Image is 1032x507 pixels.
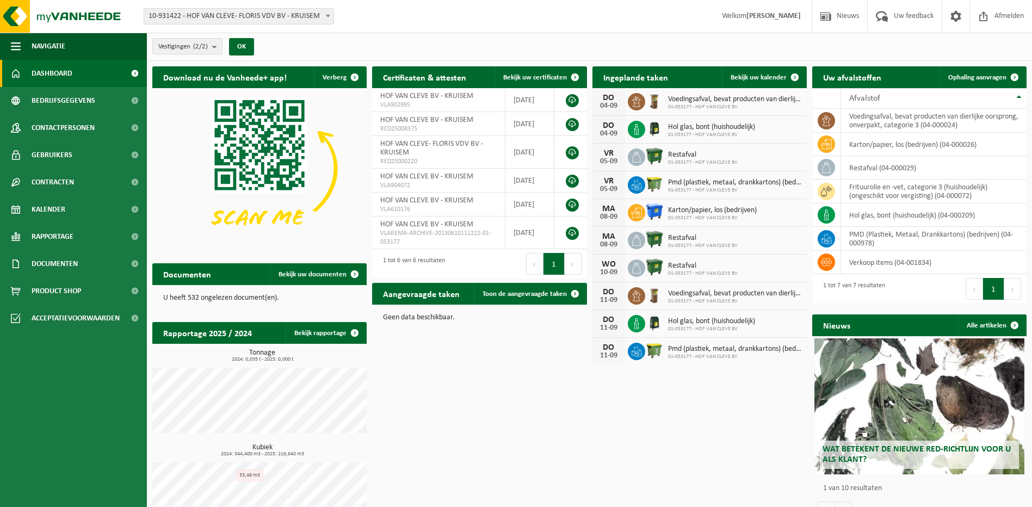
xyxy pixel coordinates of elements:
[1004,278,1021,300] button: Next
[592,66,679,88] h2: Ingeplande taken
[668,215,757,221] span: 01-053177 - HOF VAN CLEVE BV
[32,196,65,223] span: Kalender
[940,66,1025,88] a: Ophaling aanvragen
[645,147,664,165] img: WB-1100-HPE-GN-01
[668,178,801,187] span: Pmd (plastiek, metaal, drankkartons) (bedrijven)
[645,91,664,110] img: WB-0140-HPE-BN-01
[849,94,880,103] span: Afvalstof
[645,286,664,304] img: WB-0140-HPE-BN-01
[598,205,620,213] div: MA
[152,66,298,88] h2: Download nu de Vanheede+ app!
[236,469,263,481] div: 33,48 m3
[193,43,208,50] count: (2/2)
[948,74,1006,81] span: Ophaling aanvragen
[823,485,1021,492] p: 1 van 10 resultaten
[32,33,65,60] span: Navigatie
[383,314,576,321] p: Geen data beschikbaar.
[32,60,72,87] span: Dashboard
[668,187,801,194] span: 01-053177 - HOF VAN CLEVE BV
[823,445,1011,464] span: Wat betekent de nieuwe RED-richtlijn voor u als klant?
[668,317,755,326] span: Hol glas, bont (huishoudelijk)
[380,140,483,157] span: HOF VAN CLEVE- FLORIS VDV BV - KRUISEM
[505,193,555,217] td: [DATE]
[483,290,567,298] span: Toon de aangevraagde taken
[144,9,333,24] span: 10-931422 - HOF VAN CLEVE- FLORIS VDV BV - KRUISEM
[668,326,755,332] span: 01-053177 - HOF VAN CLEVE BV
[645,119,664,138] img: CR-HR-1C-1000-PES-01
[731,74,787,81] span: Bekijk uw kalender
[668,95,801,104] span: Voedingsafval, bevat producten van dierlijke oorsprong, onverpakt, categorie 3
[598,158,620,165] div: 05-09
[32,141,72,169] span: Gebruikers
[380,125,497,133] span: RED25008375
[598,324,620,332] div: 11-09
[323,74,347,81] span: Verberg
[32,305,120,332] span: Acceptatievoorwaarden
[378,252,445,276] div: 1 tot 6 van 6 resultaten
[645,341,664,360] img: WB-1100-HPE-GN-50
[668,123,755,132] span: Hol glas, bont (huishoudelijk)
[966,278,983,300] button: Previous
[668,345,801,354] span: Pmd (plastiek, metaal, drankkartons) (bedrijven)
[598,177,620,186] div: VR
[380,101,497,109] span: VLA902995
[841,227,1027,251] td: PMD (Plastiek, Metaal, Drankkartons) (bedrijven) (04-000978)
[645,258,664,276] img: WB-1100-HPE-GN-01
[841,251,1027,274] td: verkoop items (04-001834)
[32,87,95,114] span: Bedrijfsgegevens
[152,88,367,249] img: Download de VHEPlus App
[812,66,892,88] h2: Uw afvalstoffen
[380,172,473,181] span: HOF VAN CLEVE BV - KRUISEM
[598,296,620,304] div: 11-09
[505,217,555,249] td: [DATE]
[598,102,620,110] div: 04-09
[598,130,620,138] div: 04-09
[279,271,347,278] span: Bekijk uw documenten
[503,74,567,81] span: Bekijk uw certificaten
[668,151,738,159] span: Restafval
[598,260,620,269] div: WO
[372,66,477,88] h2: Certificaten & attesten
[505,169,555,193] td: [DATE]
[598,352,620,360] div: 11-09
[958,314,1025,336] a: Alle artikelen
[598,232,620,241] div: MA
[814,338,1024,474] a: Wat betekent de nieuwe RED-richtlijn voor u als klant?
[598,343,620,352] div: DO
[158,349,367,362] h3: Tonnage
[32,223,73,250] span: Rapportage
[152,263,222,285] h2: Documenten
[286,322,366,344] a: Bekijk rapportage
[645,230,664,249] img: WB-1100-HPE-GN-01
[668,289,801,298] span: Voedingsafval, bevat producten van dierlijke oorsprong, onverpakt, categorie 3
[380,116,473,124] span: HOF VAN CLEVE BV - KRUISEM
[841,203,1027,227] td: hol glas, bont (huishoudelijk) (04-000209)
[505,112,555,136] td: [DATE]
[152,38,223,54] button: Vestigingen(2/2)
[668,262,738,270] span: Restafval
[158,444,367,457] h3: Kubiek
[598,269,620,276] div: 10-09
[32,250,78,277] span: Documenten
[598,288,620,296] div: DO
[380,229,497,246] span: VLAREMA-ARCHIVE-20130610111222-01-053177
[144,8,334,24] span: 10-931422 - HOF VAN CLEVE- FLORIS VDV BV - KRUISEM
[598,316,620,324] div: DO
[380,157,497,166] span: RED25000220
[841,133,1027,156] td: karton/papier, los (bedrijven) (04-000026)
[645,313,664,332] img: CR-HR-1C-1000-PES-01
[32,277,81,305] span: Product Shop
[270,263,366,285] a: Bekijk uw documenten
[380,181,497,190] span: VLA904072
[380,92,473,100] span: HOF VAN CLEVE BV - KRUISEM
[495,66,586,88] a: Bekijk uw certificaten
[32,114,95,141] span: Contactpersonen
[598,241,620,249] div: 08-09
[152,322,263,343] h2: Rapportage 2025 / 2024
[598,94,620,102] div: DO
[598,149,620,158] div: VR
[668,243,738,249] span: 01-053177 - HOF VAN CLEVE BV
[158,39,208,55] span: Vestigingen
[812,314,861,336] h2: Nieuws
[598,213,620,221] div: 08-09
